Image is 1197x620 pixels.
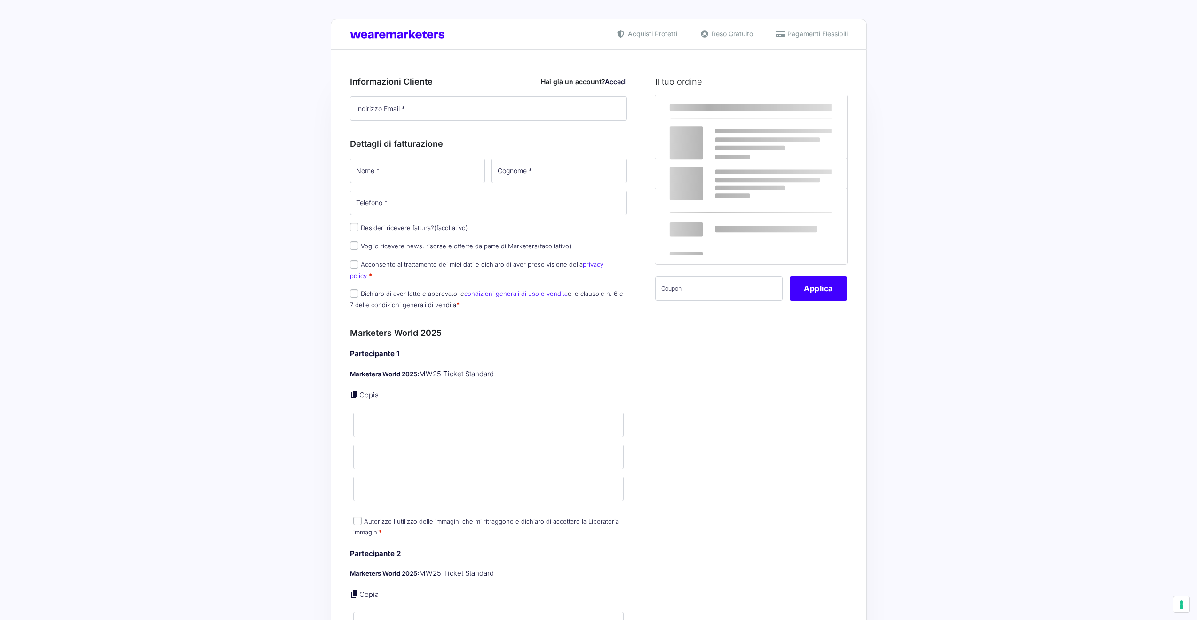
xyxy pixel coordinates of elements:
[350,349,627,359] h4: Partecipante 1
[350,241,358,250] input: Voglio ricevere news, risorse e offerte da parte di Marketers(facoltativo)
[766,95,848,119] th: Subtotale
[350,570,419,577] strong: Marketers World 2025:
[350,137,627,150] h3: Dettagli di fatturazione
[350,261,603,279] label: Acconsento al trattamento dei miei dati e dichiaro di aver preso visione della
[350,260,358,269] input: Acconsento al trattamento dei miei dati e dichiaro di aver preso visione dellaprivacy policy
[359,590,379,599] a: Copia
[655,119,766,159] td: Marketers World 2025 - MW25 Ticket Standard
[350,223,358,231] input: Desideri ricevere fattura?(facoltativo)
[655,75,847,88] h3: Il tuo ordine
[353,517,619,536] label: Autorizzo l'utilizzo delle immagini che mi ritraggono e dichiaro di accettare la Liberatoria imma...
[434,224,468,231] span: (facoltativo)
[626,29,677,39] span: Acquisti Protetti
[464,290,568,297] a: condizioni generali di uso e vendita
[350,96,627,121] input: Indirizzo Email *
[350,390,359,399] a: Copia i dettagli dell'acquirente
[350,568,627,579] p: MW25 Ticket Standard
[350,224,468,231] label: Desideri ricevere fattura?
[655,276,783,301] input: Coupon
[491,159,627,183] input: Cognome *
[709,29,753,39] span: Reso Gratuito
[8,583,36,612] iframe: Customerly Messenger Launcher
[538,242,571,250] span: (facoltativo)
[359,390,379,399] a: Copia
[350,548,627,559] h4: Partecipante 2
[790,276,847,301] button: Applica
[350,75,627,88] h3: Informazioni Cliente
[655,95,766,119] th: Prodotto
[350,159,485,183] input: Nome *
[350,242,571,250] label: Voglio ricevere news, risorse e offerte da parte di Marketers
[350,261,603,279] a: privacy policy
[350,191,627,215] input: Telefono *
[350,326,627,339] h3: Marketers World 2025
[1173,596,1189,612] button: Le tue preferenze relative al consenso per le tecnologie di tracciamento
[350,370,419,378] strong: Marketers World 2025:
[541,77,627,87] div: Hai già un account?
[350,369,627,380] p: MW25 Ticket Standard
[353,517,362,525] input: Autorizzo l'utilizzo delle immagini che mi ritraggono e dichiaro di accettare la Liberatoria imma...
[350,290,623,308] label: Dichiaro di aver letto e approvato le e le clausole n. 6 e 7 delle condizioni generali di vendita
[350,289,358,298] input: Dichiaro di aver letto e approvato lecondizioni generali di uso e venditae le clausole n. 6 e 7 d...
[655,188,766,264] th: Totale
[785,29,848,39] span: Pagamenti Flessibili
[605,78,627,86] a: Accedi
[350,589,359,599] a: Copia i dettagli dell'acquirente
[655,159,766,188] th: Subtotale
